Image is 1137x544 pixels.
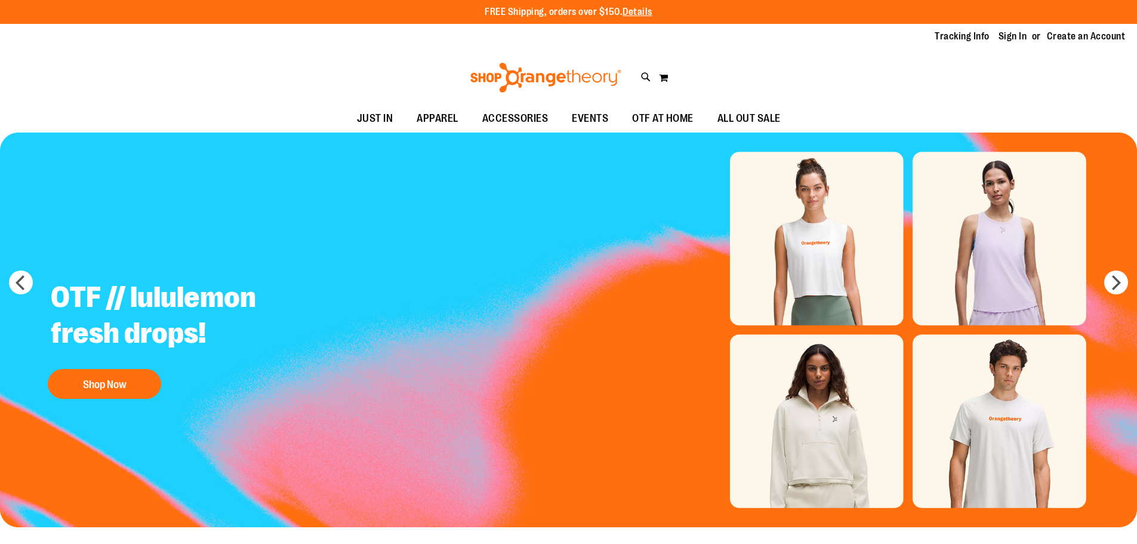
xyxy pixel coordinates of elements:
p: FREE Shipping, orders over $150. [485,5,652,19]
span: EVENTS [572,105,608,132]
a: OTF // lululemon fresh drops! Shop Now [42,271,338,405]
a: Details [623,7,652,17]
span: ALL OUT SALE [717,105,781,132]
span: APPAREL [417,105,458,132]
button: next [1104,271,1128,294]
button: Shop Now [48,369,161,399]
a: Sign In [999,30,1027,43]
span: OTF AT HOME [632,105,694,132]
span: ACCESSORIES [482,105,549,132]
h2: OTF // lululemon fresh drops! [42,271,338,363]
button: prev [9,271,33,294]
span: JUST IN [357,105,393,132]
a: Tracking Info [935,30,990,43]
a: Create an Account [1047,30,1126,43]
img: Shop Orangetheory [469,63,623,93]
